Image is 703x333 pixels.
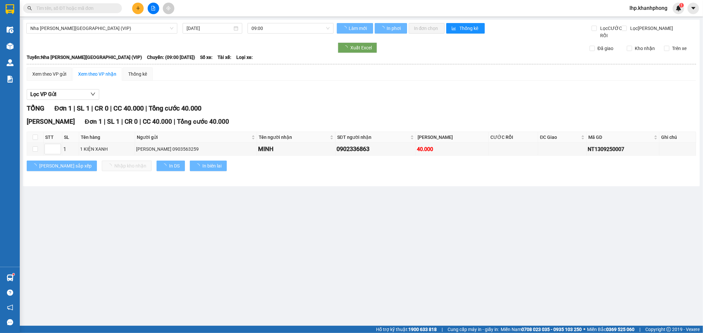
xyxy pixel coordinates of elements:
[27,161,97,171] button: [PERSON_NAME] sắp xếp
[521,327,582,332] strong: 0708 023 035 - 0935 103 250
[77,104,90,112] span: SL 1
[90,91,96,97] span: down
[27,55,142,60] b: Tuyến: Nha [PERSON_NAME][GEOGRAPHIC_DATA] (VIP)
[7,59,14,66] img: warehouse-icon
[258,144,334,154] div: MINH
[417,145,487,153] div: 40.000
[128,70,147,78] div: Thống kê
[408,327,437,332] strong: 1900 633 818
[501,326,582,333] span: Miền Nam
[7,26,14,33] img: warehouse-icon
[30,90,56,98] span: Lọc VP Gửi
[595,45,616,52] span: Đã giao
[409,23,445,34] button: In đơn chọn
[151,6,156,11] span: file-add
[136,6,140,11] span: plus
[32,70,66,78] div: Xem theo VP gửi
[27,104,44,112] span: TỔNG
[80,145,134,153] div: 1 KIỆN XANH
[91,104,93,112] span: |
[149,104,201,112] span: Tổng cước 40.000
[7,304,13,311] span: notification
[380,26,386,31] span: loading
[6,4,14,14] img: logo-vxr
[7,319,13,325] span: message
[7,43,14,50] img: warehouse-icon
[157,161,185,171] button: In DS
[139,118,141,125] span: |
[27,6,32,11] span: search
[30,23,173,33] span: Nha Trang - Sài Gòn (VIP)
[336,143,416,156] td: 0902336863
[110,104,112,112] span: |
[162,164,169,168] span: loading
[587,326,634,333] span: Miền Bắc
[63,145,78,153] div: 1
[632,45,658,52] span: Kho nhận
[132,3,144,14] button: plus
[7,76,14,83] img: solution-icon
[338,42,377,53] button: Xuất Excel
[32,164,39,168] span: loading
[36,5,114,12] input: Tìm tên, số ĐT hoặc mã đơn
[337,23,373,34] button: Làm mới
[174,118,175,125] span: |
[177,118,229,125] span: Tổng cước 40.000
[639,326,640,333] span: |
[606,327,634,332] strong: 0369 525 060
[236,54,253,61] span: Loại xe:
[688,3,699,14] button: caret-down
[587,143,659,156] td: NT1309250007
[624,4,673,12] span: lhp.khanhphong
[659,132,696,143] th: Ghi chú
[169,162,180,169] span: In DS
[79,132,135,143] th: Tên hàng
[13,273,15,275] sup: 1
[337,144,415,154] div: 0902336863
[540,134,580,141] span: ĐC Giao
[690,5,696,11] span: caret-down
[104,118,105,125] span: |
[583,328,585,331] span: ⚪️
[44,132,62,143] th: STT
[27,89,99,100] button: Lọc VP Gửi
[145,104,147,112] span: |
[125,118,138,125] span: CR 0
[39,162,92,169] span: [PERSON_NAME] sắp xếp
[137,134,250,141] span: Người gửi
[218,54,231,61] span: Tài xế:
[375,23,407,34] button: In phơi
[163,3,174,14] button: aim
[343,45,350,50] span: loading
[452,26,457,31] span: bar-chart
[669,45,689,52] span: Trên xe
[7,290,13,296] span: question-circle
[679,3,684,8] sup: 1
[676,5,682,11] img: icon-new-feature
[259,134,329,141] span: Tên người nhận
[257,143,336,156] td: MINH
[113,104,144,112] span: CC 40.000
[337,134,409,141] span: SĐT người nhận
[628,25,674,32] span: Lọc [PERSON_NAME]
[148,3,159,14] button: file-add
[460,25,480,32] span: Thống kê
[680,3,683,8] span: 1
[202,162,221,169] span: In biên lai
[200,54,213,61] span: Số xe:
[588,134,653,141] span: Mã GD
[102,161,152,171] button: Nhập kho nhận
[107,118,120,125] span: SL 1
[95,104,108,112] span: CR 0
[54,104,72,112] span: Đơn 1
[121,118,123,125] span: |
[349,25,368,32] span: Làm mới
[387,25,402,32] span: In phơi
[147,54,195,61] span: Chuyến: (09:00 [DATE])
[143,118,172,125] span: CC 40.000
[62,132,79,143] th: SL
[187,25,232,32] input: 14/09/2025
[442,326,443,333] span: |
[448,326,499,333] span: Cung cấp máy in - giấy in:
[588,145,658,153] div: NT1309250007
